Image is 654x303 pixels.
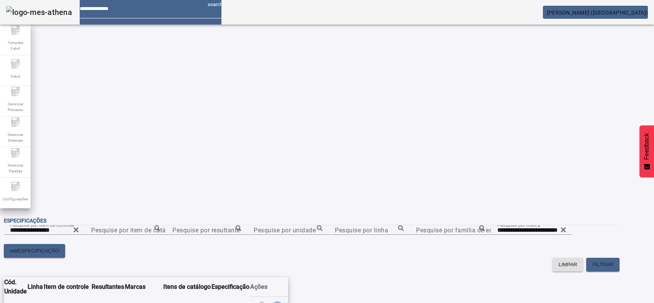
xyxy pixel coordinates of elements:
mat-label: Pesquise por marca [497,222,540,228]
th: Ações [250,277,288,296]
input: Number [335,226,404,235]
th: Marcas [125,277,163,296]
input: Number [254,226,323,235]
th: Itens de catálogo [163,277,211,296]
span: Gerenciar Processo [4,99,27,115]
mat-label: Pesquise por unidade [254,226,316,234]
th: Especificação [211,277,250,296]
input: Number [10,226,79,235]
span: Especificações [4,218,46,224]
span: Template Fabril [4,38,27,54]
span: Configurações [0,194,30,204]
span: Fabril [8,71,22,82]
button: Feedback - Mostrar pesquisa [639,125,654,177]
span: [PERSON_NAME] ([GEOGRAPHIC_DATA]) [547,10,648,16]
img: logo-mes-athena [6,6,72,18]
mat-label: Pesquise por item de catálogo [91,226,179,234]
mat-label: Pesquise por família de equipamento [416,226,524,234]
span: LIMPAR [559,261,577,269]
span: FILTRAR [592,261,613,269]
th: Cód. Unidade [4,277,27,296]
span: Gerenciar Materiais [4,129,27,146]
button: addESPECIFICAÇÃO [4,244,65,258]
mat-label: Pesquise por linha [335,226,388,234]
mat-label: Pesquise por item de controle [10,222,74,228]
input: Number [497,226,566,235]
th: Resultantes [91,277,125,296]
input: Number [91,226,160,235]
th: Item de controle [43,277,91,296]
button: LIMPAR [552,258,584,272]
th: Linha [27,277,43,296]
mat-label: Pesquise por resultante [172,226,240,234]
span: Feedback [643,133,650,160]
input: Number [172,226,241,235]
button: FILTRAR [586,258,620,272]
span: ESPECIFICAÇÃO [18,247,59,255]
input: Number [416,226,485,235]
span: Gerenciar Paradas [4,160,27,176]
